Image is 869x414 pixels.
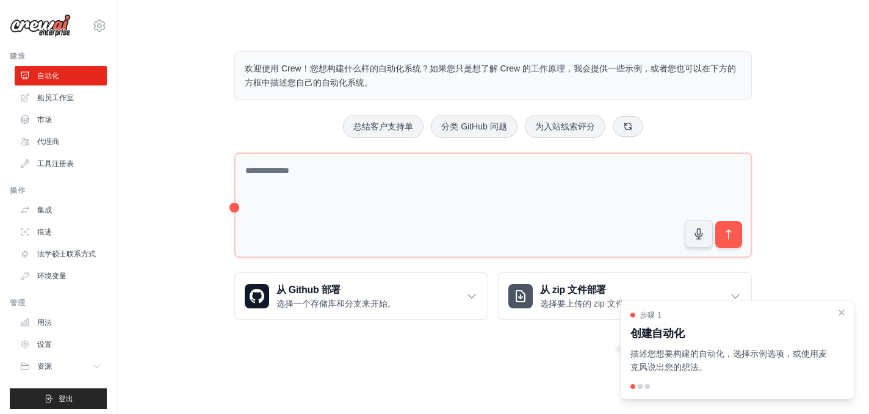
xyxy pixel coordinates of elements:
font: 法学硕士联系方式 [37,250,96,258]
iframe: Chat Widget [808,355,869,414]
font: 选择一个存储库和分支来开始。 [276,299,396,308]
a: 集成 [15,200,107,220]
font: 创建自动化 [630,327,684,340]
font: 集成 [37,206,52,214]
a: 环境变量 [15,266,107,286]
button: 资源 [15,357,107,376]
button: 分类 GitHub 问题 [431,115,517,138]
font: 工具注册表 [37,159,74,168]
a: 痕迹 [15,222,107,242]
font: 痕迹 [37,228,52,236]
font: 选择要上传的 zip 文件。 [540,299,633,308]
font: 欢迎使用 Crew！您想构建什么样的自动化系统？如果您只是想了解 Crew 的工作原理，我会提供一些示例，或者您也可以在下方的方框中描述您自己的自动化系统。 [245,64,736,87]
button: 登出 [10,388,107,409]
font: 步骤 1 [640,311,662,319]
a: 法学硕士联系方式 [15,244,107,264]
div: 聊天小组件 [808,355,869,414]
font: 从 zip 文件部署 [540,285,606,295]
button: 关闭演练 [837,308,846,318]
img: 标识 [10,14,71,37]
font: 分类 GitHub 问题 [441,122,507,131]
font: 环境变量 [37,272,67,280]
font: 设置 [37,340,52,349]
font: 建造 [10,52,25,60]
a: 船员工作室 [15,88,107,107]
font: 登出 [59,394,73,403]
font: 描述您想要构建的自动化，选择示例选项，或使用麦克风说出您的想法。 [630,349,827,372]
font: 为入站线索评分 [535,122,595,131]
font: 从 Github 部署 [276,285,341,295]
font: 管理 [10,299,25,307]
font: 资源 [37,362,52,371]
a: 工具注册表 [15,154,107,173]
font: 总结客户支持单 [353,122,413,131]
font: 船员工作室 [37,93,74,102]
font: 代理商 [37,137,59,146]
button: 为入站线索评分 [525,115,605,138]
button: 总结客户支持单 [343,115,424,138]
font: 操作 [10,186,25,195]
a: 市场 [15,110,107,129]
font: 自动化 [37,71,59,80]
a: 用法 [15,313,107,332]
a: 设置 [15,335,107,354]
font: 用法 [37,318,52,327]
a: 代理商 [15,132,107,151]
a: 自动化 [15,66,107,85]
font: 市场 [37,115,52,124]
